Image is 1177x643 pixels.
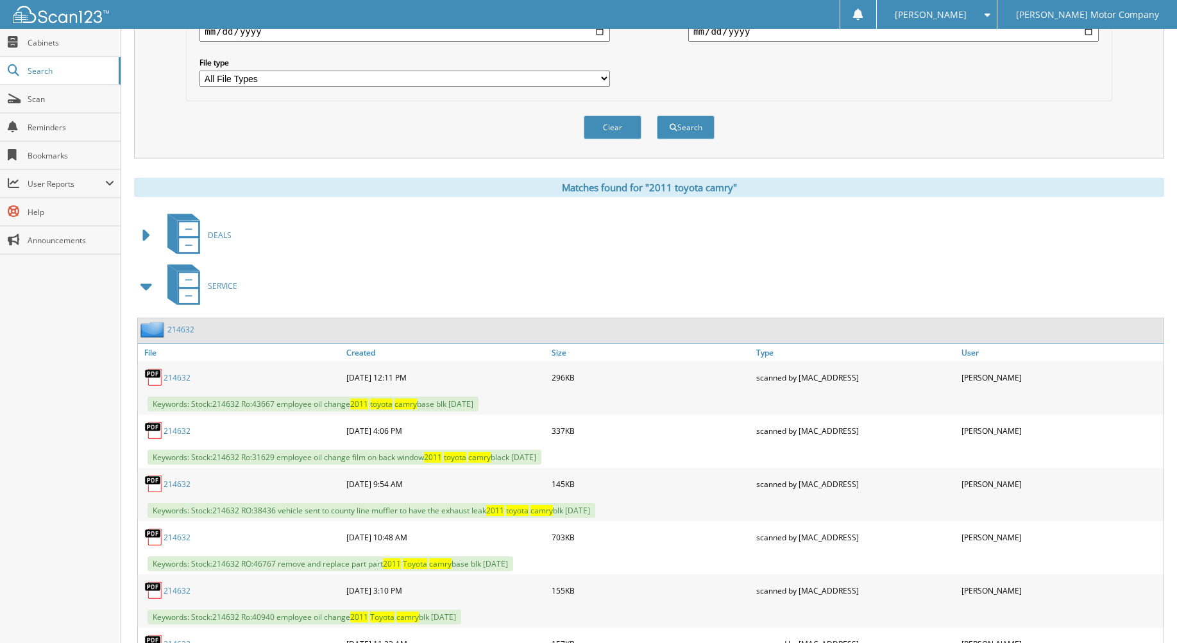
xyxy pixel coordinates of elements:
[144,474,164,493] img: PDF.png
[548,364,754,390] div: 296KB
[164,372,191,383] a: 214632
[208,280,237,291] span: SERVICE
[895,11,967,19] span: [PERSON_NAME]
[28,65,112,76] span: Search
[548,344,754,361] a: Size
[1016,11,1159,19] span: [PERSON_NAME] Motor Company
[548,471,754,497] div: 145KB
[199,21,610,42] input: start
[343,418,548,443] div: [DATE] 4:06 PM
[144,368,164,387] img: PDF.png
[396,612,419,622] span: camry
[506,505,529,516] span: toyota
[164,425,191,436] a: 214632
[753,364,958,390] div: scanned by [MAC_ADDRESS]
[343,578,548,603] div: [DATE] 3:10 PM
[144,527,164,547] img: PDF.png
[403,558,427,569] span: Toyota
[548,418,754,443] div: 337KB
[343,471,548,497] div: [DATE] 9:54 AM
[958,344,1164,361] a: User
[28,122,114,133] span: Reminders
[370,612,394,622] span: Toyota
[343,344,548,361] a: Created
[688,21,1099,42] input: end
[350,612,368,622] span: 2011
[753,344,958,361] a: Type
[28,207,114,218] span: Help
[468,452,491,463] span: camry
[383,558,401,569] span: 2011
[140,321,167,338] img: folder2.png
[13,6,109,23] img: scan123-logo-white.svg
[28,235,114,246] span: Announcements
[208,230,232,241] span: DEALS
[958,471,1164,497] div: [PERSON_NAME]
[657,116,715,139] button: Search
[28,178,105,189] span: User Reports
[164,532,191,543] a: 214632
[370,399,393,409] span: toyota
[958,578,1164,603] div: [PERSON_NAME]
[584,116,641,139] button: Clear
[138,344,343,361] a: File
[160,261,237,311] a: SERVICE
[394,399,417,409] span: camry
[148,556,513,571] span: Keywords: Stock:214632 RO:46767 remove and replace part part base blk [DATE]
[753,524,958,550] div: scanned by [MAC_ADDRESS]
[144,421,164,440] img: PDF.png
[134,178,1164,197] div: Matches found for "2011 toyota camry"
[148,397,478,411] span: Keywords: Stock:214632 Ro:43667 employee oil change base blk [DATE]
[548,524,754,550] div: 703KB
[160,210,232,261] a: DEALS
[148,450,541,465] span: Keywords: Stock:214632 Ro:31629 employee oil change film on back window black [DATE]
[486,505,504,516] span: 2011
[350,399,368,409] span: 2011
[753,578,958,603] div: scanned by [MAC_ADDRESS]
[548,578,754,603] div: 155KB
[958,524,1164,550] div: [PERSON_NAME]
[530,505,553,516] span: camry
[148,610,461,624] span: Keywords: Stock:214632 Ro:40940 employee oil change blk [DATE]
[28,150,114,161] span: Bookmarks
[144,581,164,600] img: PDF.png
[164,585,191,596] a: 214632
[424,452,442,463] span: 2011
[444,452,466,463] span: toyota
[167,324,194,335] a: 214632
[429,558,452,569] span: camry
[343,524,548,550] div: [DATE] 10:48 AM
[753,471,958,497] div: scanned by [MAC_ADDRESS]
[164,479,191,490] a: 214632
[958,418,1164,443] div: [PERSON_NAME]
[753,418,958,443] div: scanned by [MAC_ADDRESS]
[28,37,114,48] span: Cabinets
[343,364,548,390] div: [DATE] 12:11 PM
[958,364,1164,390] div: [PERSON_NAME]
[148,503,595,518] span: Keywords: Stock:214632 RO:38436 vehicle sent to county line muffler to have the exhaust leak blk ...
[28,94,114,105] span: Scan
[1113,581,1177,643] iframe: Chat Widget
[199,57,610,68] label: File type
